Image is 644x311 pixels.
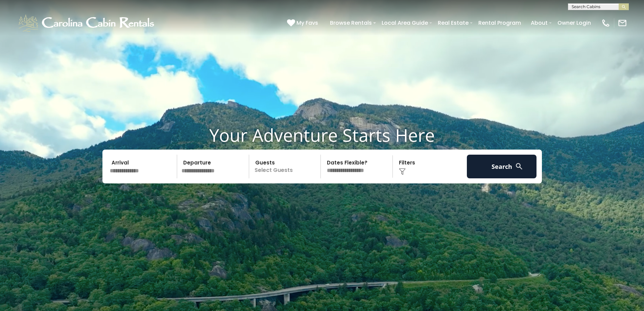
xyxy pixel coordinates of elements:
[296,19,318,27] span: My Favs
[527,17,551,29] a: About
[327,17,375,29] a: Browse Rentals
[5,125,639,146] h1: Your Adventure Starts Here
[601,18,611,28] img: phone-regular-white.png
[475,17,524,29] a: Rental Program
[251,155,321,178] p: Select Guests
[378,17,431,29] a: Local Area Guide
[554,17,594,29] a: Owner Login
[399,168,406,175] img: filter--v1.png
[515,162,523,171] img: search-regular-white.png
[467,155,537,178] button: Search
[434,17,472,29] a: Real Estate
[287,19,320,27] a: My Favs
[618,18,627,28] img: mail-regular-white.png
[17,13,157,33] img: White-1-1-2.png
